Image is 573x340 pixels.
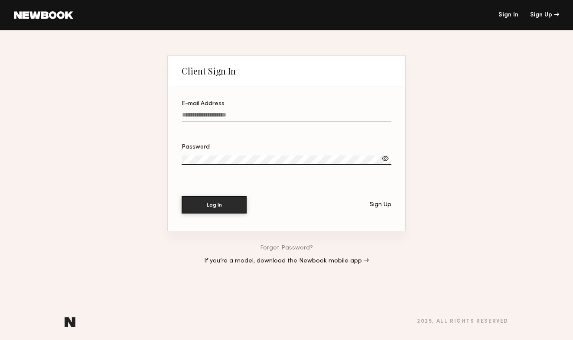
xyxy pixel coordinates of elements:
[182,66,236,76] div: Client Sign In
[417,319,508,324] div: 2025 , all rights reserved
[498,12,518,18] a: Sign In
[260,245,313,251] a: Forgot Password?
[182,155,391,165] input: Password
[204,258,369,264] a: If you’re a model, download the Newbook mobile app →
[530,12,559,18] div: Sign Up
[182,144,391,150] div: Password
[370,202,391,208] div: Sign Up
[182,101,391,107] div: E-mail Address
[182,196,247,214] button: Log In
[182,112,391,122] input: E-mail Address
